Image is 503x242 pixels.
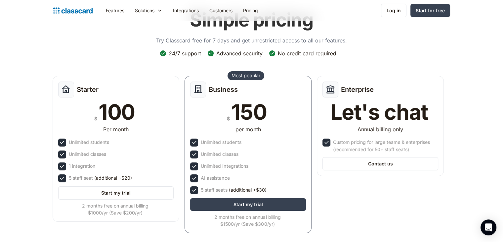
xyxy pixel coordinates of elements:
div: Annual billing only [357,125,403,133]
div: $ [227,114,230,123]
div: 1 integration [69,162,95,170]
div: 100 [99,101,135,123]
a: Features [101,3,130,18]
div: Unlimited students [69,139,109,146]
h2: Starter [77,86,99,93]
div: Let's chat [330,101,428,123]
div: Log in [387,7,401,14]
div: 2 months free on annual billing $1500/yr (Save $300/yr) [190,213,305,227]
span: (additional +$30) [229,186,266,194]
div: No credit card required [278,50,336,57]
div: Solutions [135,7,154,14]
a: Contact us [322,157,438,170]
a: Integrations [168,3,204,18]
p: Try Classcard free for 7 days and get unrestricted access to all our features. [156,36,347,44]
a: Customers [204,3,238,18]
div: Open Intercom Messenger [481,219,496,235]
a: Log in [381,4,406,17]
a: home [53,6,93,15]
div: Most popular [231,72,260,79]
div: Start for free [416,7,445,14]
div: Unlimited classes [69,151,106,158]
div: Advanced security [216,50,263,57]
div: 150 [231,101,267,123]
h2: Business [209,86,237,93]
div: Unlimited classes [201,151,238,158]
div: 2 months free on annual billing $1000/yr (Save $200/yr) [58,202,173,216]
div: Custom pricing for large teams & enterprises (recommended for 50+ staff seats) [333,139,437,153]
div: AI assistance [201,174,230,182]
div: Solutions [130,3,168,18]
div: 5 staff seat [69,174,132,182]
div: 5 staff seats [201,186,266,194]
a: Start for free [410,4,450,17]
div: $ [94,114,97,123]
div: Unlimited Integrations [201,162,248,170]
div: 24/7 support [169,50,201,57]
a: Start my trial [58,186,174,200]
a: Pricing [238,3,263,18]
h2: Enterprise [341,86,374,93]
span: (additional +$20) [94,174,132,182]
div: per month [235,125,261,133]
div: Per month [103,125,129,133]
a: Start my trial [190,198,306,211]
div: Unlimited students [201,139,241,146]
